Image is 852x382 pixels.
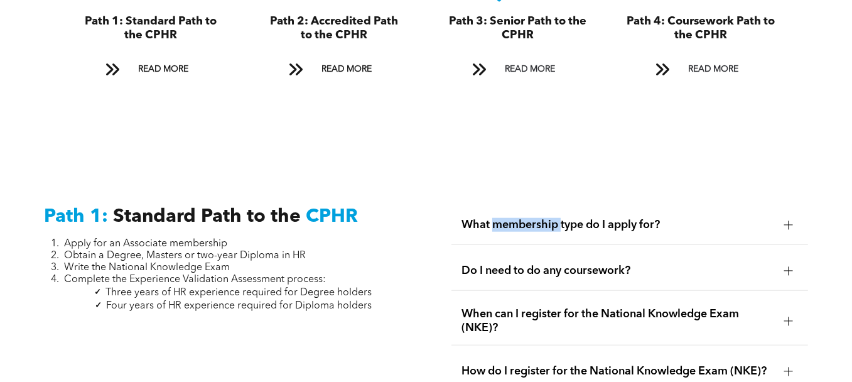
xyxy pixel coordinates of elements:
span: Path 3: Senior Path to the CPHR [449,16,586,41]
span: READ MORE [317,58,376,81]
span: READ MORE [134,58,193,81]
a: READ MORE [463,58,571,81]
a: READ MORE [647,58,755,81]
span: Path 4: Coursework Path to the CPHR [627,16,775,41]
span: Apply for an Associate membership [64,239,227,249]
span: Four years of HR experience required for Diploma holders [106,301,372,311]
span: Path 1: [44,207,108,226]
span: Write the National Knowledge Exam [64,263,230,273]
span: Path 2: Accredited Path to the CPHR [270,16,398,41]
span: READ MORE [500,58,559,81]
a: READ MORE [97,58,205,81]
span: Three years of HR experience required for Degree holders [105,288,372,298]
span: CPHR [306,207,358,226]
span: READ MORE [684,58,743,81]
span: What membership type do I apply for? [461,218,774,232]
span: How do I register for the National Knowledge Exam (NKE)? [461,364,774,378]
span: Path 1: Standard Path to the CPHR [85,16,217,41]
a: READ MORE [280,58,388,81]
span: When can I register for the National Knowledge Exam (NKE)? [461,307,774,335]
span: Complete the Experience Validation Assessment process: [64,275,326,285]
span: Standard Path to the [113,207,301,226]
span: Obtain a Degree, Masters or two-year Diploma in HR [64,251,306,261]
span: Do I need to do any coursework? [461,264,774,278]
